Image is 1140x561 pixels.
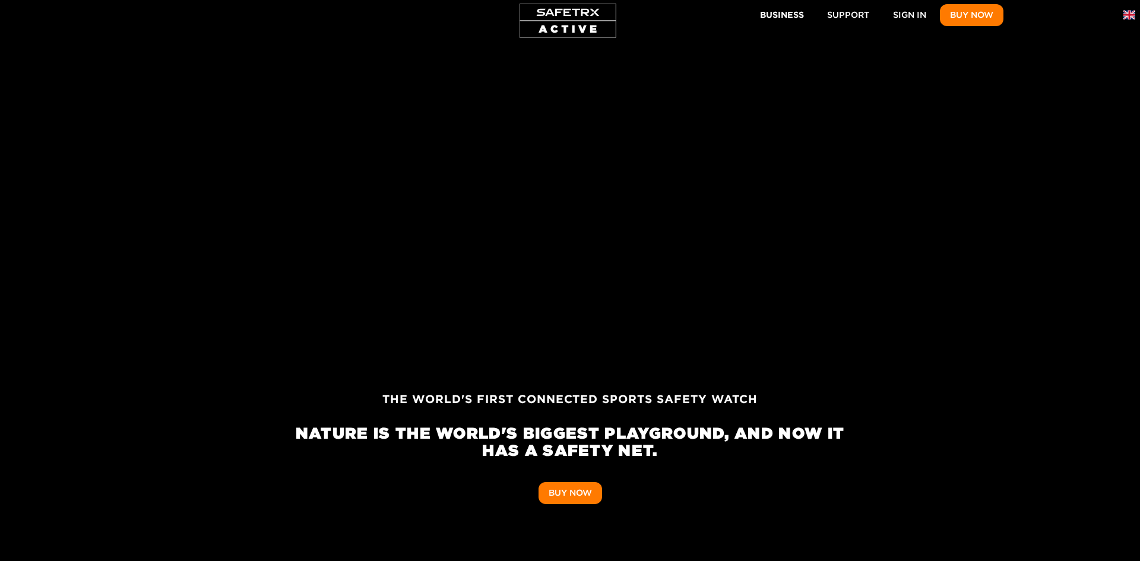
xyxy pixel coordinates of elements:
img: en [1123,9,1135,21]
a: Support [817,4,879,26]
span: Support [827,8,869,23]
span: Business [760,8,804,23]
a: Sign In [883,4,936,26]
button: Business [750,4,813,26]
span: Buy Now [950,8,993,23]
button: Buy Now [940,4,1003,26]
span: Sign In [893,8,926,23]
